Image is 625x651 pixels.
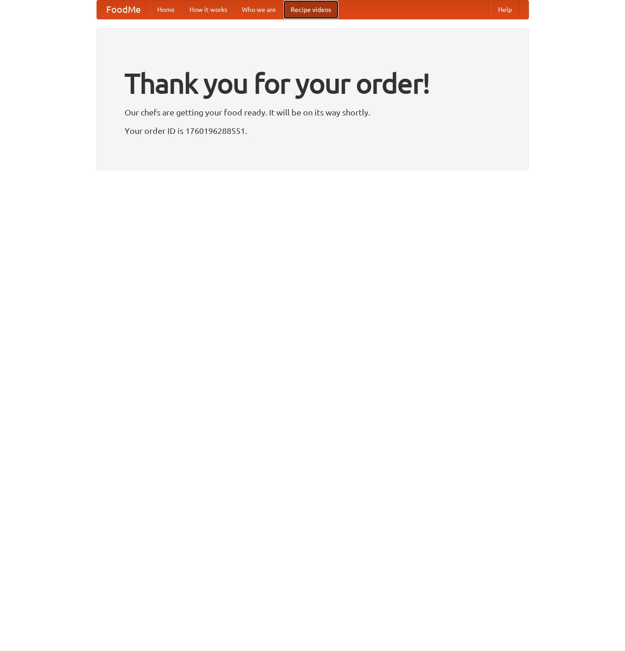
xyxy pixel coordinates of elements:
[182,0,235,19] a: How it works
[97,0,150,19] a: FoodMe
[235,0,283,19] a: Who we are
[283,0,338,19] a: Recipe videos
[125,61,501,105] h1: Thank you for your order!
[125,124,501,138] p: Your order ID is 1760196288551.
[150,0,182,19] a: Home
[125,105,501,119] p: Our chefs are getting your food ready. It will be on its way shortly.
[491,0,519,19] a: Help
